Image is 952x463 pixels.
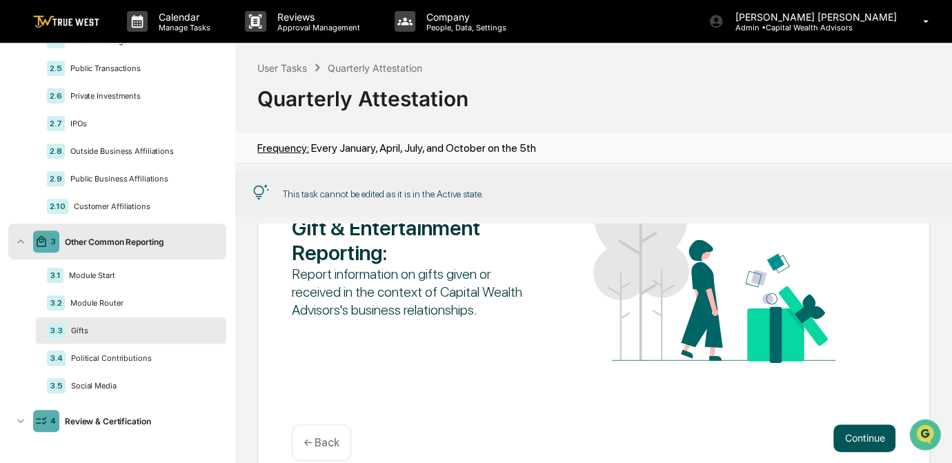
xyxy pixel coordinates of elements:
div: Module Start [63,270,215,280]
div: Gifts [66,326,215,335]
div: 4 [50,416,56,426]
div: 3.4 [47,351,66,366]
div: 3.2 [47,295,65,311]
span: Preclearance [28,173,89,187]
img: 1746055101610-c473b297-6a78-478c-a979-82029cc54cd1 [14,105,39,130]
div: Gift & Entertainment Reporting : [292,215,533,265]
div: 2.7 [47,116,65,131]
div: 🖐️ [14,175,25,186]
iframe: Open customer support [908,417,945,455]
div: 3.1 [47,268,63,283]
div: Other Common Reporting [59,237,221,247]
span: Attestations [114,173,171,187]
p: People, Data, Settings [415,23,513,32]
p: [PERSON_NAME] [PERSON_NAME] [724,11,903,23]
button: Continue [833,424,895,452]
a: Powered byPylon [97,233,167,244]
div: Customer Affiliations [68,201,215,211]
div: Report information on gifts given or received in the context of Capital Wealth Advisors's busines... [292,265,533,319]
p: ← Back [304,436,339,449]
button: Start new chat [235,109,251,126]
div: 2.8 [47,144,65,159]
div: Quarterly Attestation [257,75,930,111]
div: 🗄️ [100,175,111,186]
div: Public Business Affiliations [65,174,215,184]
a: 🔎Data Lookup [8,194,92,219]
div: Review & Certification [59,416,221,426]
p: Reviews [266,11,367,23]
div: Social Media [66,381,215,391]
div: Module Router [65,298,215,308]
p: Manage Tasks [148,23,217,32]
div: Start new chat [47,105,226,119]
div: Outside Business Affiliations [65,146,215,156]
div: 2.6 [47,88,65,104]
div: Quarterly Attestation [328,62,422,74]
div: 2.10 [47,199,68,214]
div: 2.5 [47,61,65,76]
p: Company [415,11,513,23]
div: 2.9 [47,171,65,186]
div: We're available if you need us! [47,119,175,130]
p: Calendar [148,11,217,23]
div: User Tasks [257,62,307,74]
div: 3 [50,237,56,246]
a: 🖐️Preclearance [8,168,95,193]
div: This task cannot be edited as it is in the Active state. [283,188,484,199]
div: 3.3 [47,323,66,338]
div: Private Investments [65,91,215,101]
div: IPOs [65,119,215,128]
p: Approval Management [266,23,367,32]
span: Pylon [137,233,167,244]
img: logo [33,15,99,28]
img: Tip [252,184,269,201]
div: Public Transactions [65,63,215,73]
img: Gift & Entertainment Reporting [593,168,835,363]
p: How can we help? [14,28,251,50]
a: 🗄️Attestations [95,168,177,193]
div: Every January, April, July, and October on the 5th [257,141,536,155]
span: Data Lookup [28,199,87,213]
div: Political Contributions [66,353,215,363]
p: Admin • Capital Wealth Advisors [724,23,852,32]
div: 🔎 [14,201,25,212]
div: 3.5 [47,378,66,393]
span: Frequency: [257,141,309,155]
